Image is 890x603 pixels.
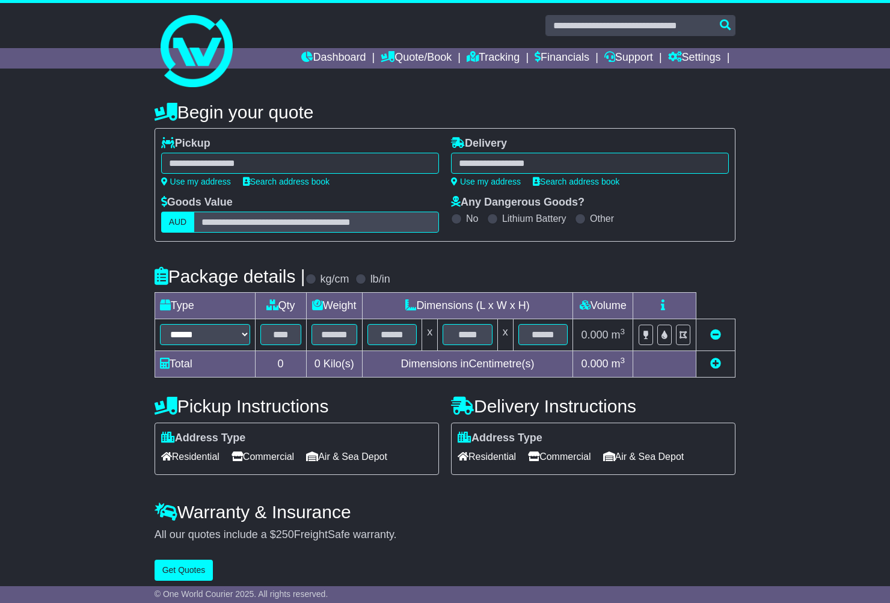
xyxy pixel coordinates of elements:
span: 0 [315,358,321,370]
label: Goods Value [161,196,233,209]
span: m [612,329,625,341]
label: Delivery [451,137,507,150]
span: 0.000 [582,358,609,370]
span: © One World Courier 2025. All rights reserved. [155,589,328,599]
div: All our quotes include a $ FreightSafe warranty. [155,528,736,542]
a: Use my address [451,177,521,186]
a: Settings [668,48,721,69]
label: No [466,213,478,224]
td: Total [155,350,255,377]
td: Dimensions in Centimetre(s) [362,350,572,377]
span: Air & Sea Depot [306,447,387,466]
h4: Pickup Instructions [155,396,439,416]
span: 0.000 [582,329,609,341]
td: Volume [573,293,633,319]
sup: 3 [621,356,625,365]
h4: Package details | [155,266,305,286]
label: kg/cm [321,273,349,286]
span: Commercial [528,447,591,466]
label: Pickup [161,137,210,150]
td: Kilo(s) [306,350,362,377]
label: Any Dangerous Goods? [451,196,585,209]
span: m [612,358,625,370]
h4: Warranty & Insurance [155,502,736,522]
sup: 3 [621,327,625,336]
button: Get Quotes [155,560,213,581]
a: Dashboard [301,48,366,69]
td: x [422,319,438,350]
td: Qty [255,293,306,319]
label: lb/in [370,273,390,286]
span: Residential [458,447,516,466]
a: Use my address [161,177,231,186]
span: Air & Sea Depot [603,447,684,466]
label: Lithium Battery [502,213,566,224]
a: Search address book [243,177,330,186]
h4: Begin your quote [155,102,736,122]
a: Financials [535,48,589,69]
a: Support [604,48,653,69]
span: 250 [276,528,294,540]
label: Other [590,213,614,224]
label: Address Type [458,432,542,445]
span: Commercial [232,447,294,466]
a: Search address book [533,177,619,186]
a: Add new item [710,358,721,370]
td: Type [155,293,255,319]
label: AUD [161,212,195,233]
label: Address Type [161,432,246,445]
h4: Delivery Instructions [451,396,735,416]
a: Quote/Book [381,48,452,69]
td: Weight [306,293,362,319]
td: 0 [255,350,306,377]
span: Residential [161,447,219,466]
a: Remove this item [710,329,721,341]
td: Dimensions (L x W x H) [362,293,572,319]
td: x [497,319,513,350]
a: Tracking [467,48,520,69]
